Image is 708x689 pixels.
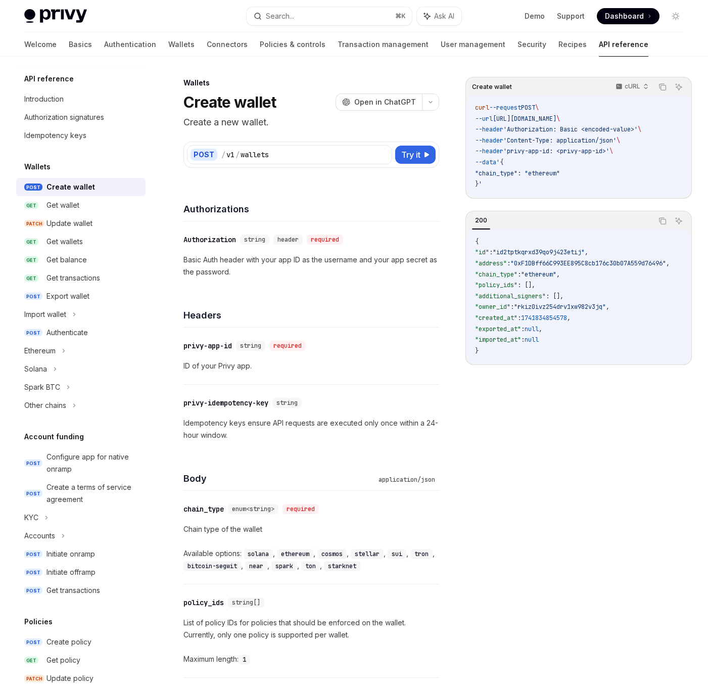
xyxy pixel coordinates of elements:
div: Ethereum [24,345,56,357]
span: "0xF1DBff66C993EE895C8cb176c30b07A559d76496" [510,259,666,267]
code: spark [271,561,297,571]
span: null [525,325,539,333]
span: : [], [517,281,535,289]
span: PATCH [24,220,44,227]
span: --header [475,136,503,145]
a: Recipes [558,32,587,57]
span: null [525,336,539,344]
span: , [539,325,542,333]
span: Open in ChatGPT [354,97,416,107]
div: Available options: [183,547,439,572]
a: PATCHUpdate wallet [16,214,146,233]
span: --header [475,147,503,155]
div: Export wallet [46,290,89,302]
div: required [307,235,343,245]
a: POSTGet transactions [16,581,146,600]
span: "ethereum" [521,270,556,279]
h4: Body [183,472,374,485]
div: required [282,504,319,514]
a: GETGet policy [16,651,146,669]
a: POSTExport wallet [16,287,146,305]
span: string [276,399,298,407]
button: Open in ChatGPT [336,94,422,111]
span: POST [24,550,42,558]
span: '{ [496,158,503,166]
div: Introduction [24,93,64,105]
span: [URL][DOMAIN_NAME] [493,115,556,123]
div: Import wallet [24,308,66,320]
span: , [556,270,560,279]
span: "rkiz0ivz254drv1xw982v3jq" [514,303,606,311]
p: Create a new wallet. [183,115,439,129]
span: Try it [401,149,420,161]
span: GET [24,274,38,282]
span: "chain_type" [475,270,517,279]
span: , [606,303,609,311]
span: : [510,303,514,311]
h5: Policies [24,616,53,628]
a: GETGet transactions [16,269,146,287]
span: enum<string> [232,505,274,513]
a: Authorization signatures [16,108,146,126]
a: POSTConfigure app for native onramp [16,448,146,478]
span: POST [24,587,42,594]
div: Initiate onramp [46,548,95,560]
div: , [244,547,277,560]
div: POST [191,149,217,161]
span: "imported_at" [475,336,521,344]
div: Authorization [183,235,236,245]
div: Search... [266,10,294,22]
span: POST [24,293,42,300]
span: 'privy-app-id: <privy-app-id>' [503,147,609,155]
span: header [277,236,299,244]
div: , [317,547,351,560]
span: "additional_signers" [475,292,546,300]
span: --data [475,158,496,166]
a: Policies & controls [260,32,325,57]
p: ID of your Privy app. [183,360,439,372]
span: "id2tptkqrxd39qo9j423etij" [493,248,585,256]
div: / [221,150,225,160]
span: }' [475,180,482,188]
p: List of policy IDs for policies that should be enforced on the wallet. Currently, only one policy... [183,617,439,641]
span: --request [489,104,521,112]
span: string [244,236,265,244]
div: Create policy [46,636,91,648]
div: privy-idempotency-key [183,398,268,408]
a: Dashboard [597,8,659,24]
button: Toggle dark mode [668,8,684,24]
p: Chain type of the wallet [183,523,439,535]
div: application/json [374,475,439,485]
span: \ [609,147,613,155]
button: cURL [610,78,653,96]
a: Support [557,11,585,21]
span: 'Authorization: Basic <encoded-value>' [503,125,638,133]
div: / [235,150,240,160]
a: GETGet wallet [16,196,146,214]
div: v1 [226,150,234,160]
span: Ask AI [434,11,454,21]
div: Create wallet [46,181,95,193]
a: POSTCreate wallet [16,178,146,196]
div: Get balance [46,254,87,266]
a: Welcome [24,32,57,57]
div: , [410,547,437,560]
a: API reference [599,32,648,57]
span: , [666,259,670,267]
div: , [271,560,301,572]
div: , [245,560,271,572]
a: POSTCreate a terms of service agreement [16,478,146,509]
a: Transaction management [338,32,429,57]
code: solana [244,549,273,559]
span: } [475,347,479,355]
span: curl [475,104,489,112]
div: chain_type [183,504,224,514]
span: ⌘ K [395,12,406,20]
div: wallets [241,150,269,160]
span: POST [521,104,535,112]
div: Configure app for native onramp [46,451,139,475]
span: --header [475,125,503,133]
div: Get transactions [46,584,100,596]
span: string[] [232,599,260,607]
a: Basics [69,32,92,57]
